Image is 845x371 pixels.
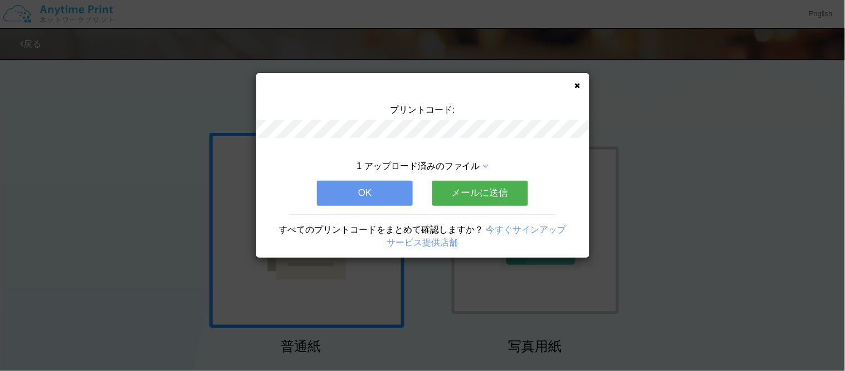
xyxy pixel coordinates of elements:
[279,225,483,234] span: すべてのプリントコードをまとめて確認しますか？
[432,181,528,205] button: メールに送信
[387,238,458,247] a: サービス提供店舗
[486,225,566,234] a: 今すぐサインアップ
[357,161,480,171] span: 1 アップロード済みのファイル
[390,105,455,114] span: プリントコード:
[317,181,413,205] button: OK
